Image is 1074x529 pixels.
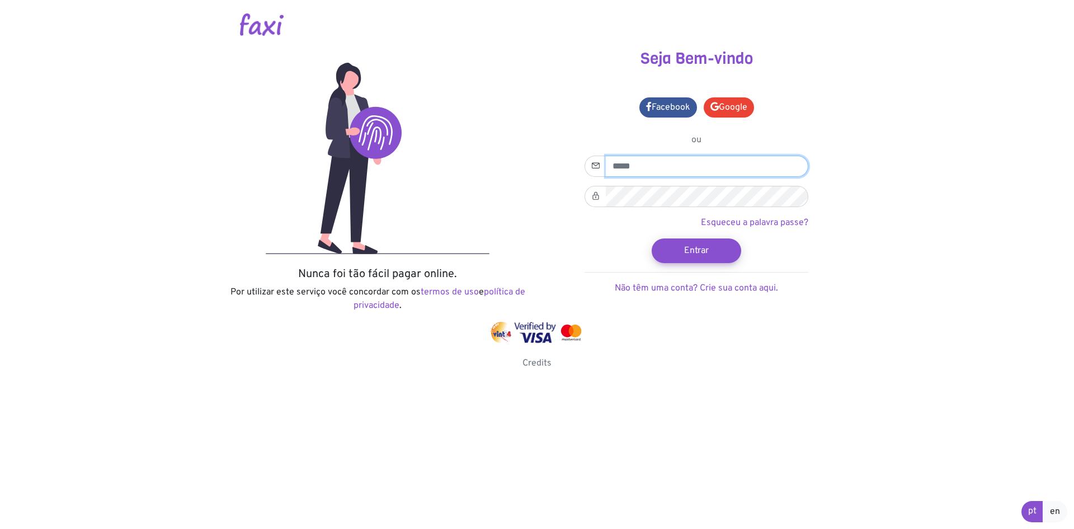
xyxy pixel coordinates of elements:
[522,358,552,369] a: Credits
[701,217,808,228] a: Esqueceu a palavra passe?
[545,49,847,68] h3: Seja Bem-vindo
[1021,501,1043,522] a: pt
[227,285,529,312] p: Por utilizar este serviço você concordar com os e .
[585,133,808,147] p: ou
[227,268,529,281] h5: Nunca foi tão fácil pagar online.
[421,287,479,298] a: termos de uso
[704,97,754,118] a: Google
[490,322,512,343] img: vinti4
[1043,501,1067,522] a: en
[558,322,584,343] img: mastercard
[639,97,697,118] a: Facebook
[615,283,778,294] a: Não têm uma conta? Crie sua conta aqui.
[514,322,556,343] img: visa
[652,238,741,263] button: Entrar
